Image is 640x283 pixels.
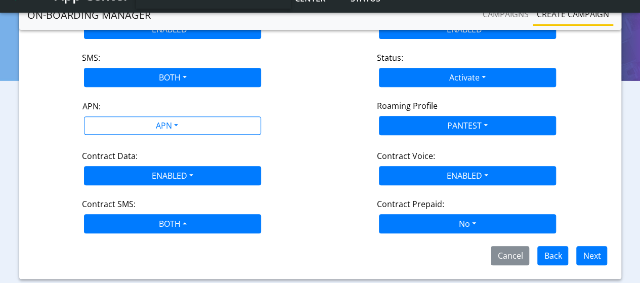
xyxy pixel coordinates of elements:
button: Activate [379,68,556,87]
div: APN [73,117,260,137]
button: No [379,214,556,233]
button: PANTEST [379,116,556,135]
label: Roaming Profile [377,100,438,112]
button: BOTH [84,214,261,233]
label: APN: [82,100,100,112]
a: Create campaign [533,4,613,24]
a: Campaigns [479,4,533,24]
button: Back [537,246,568,265]
a: On-Boarding Manager [27,5,151,25]
label: Contract Prepaid: [377,198,444,210]
button: Cancel [491,246,529,265]
button: ENABLED [84,166,261,185]
button: BOTH [84,68,261,87]
label: Contract Voice: [377,150,435,162]
label: Contract SMS: [82,198,136,210]
button: ENABLED [379,166,556,185]
label: Contract Data: [82,150,138,162]
label: Status: [377,52,403,64]
label: SMS: [82,52,100,64]
button: Next [576,246,607,265]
